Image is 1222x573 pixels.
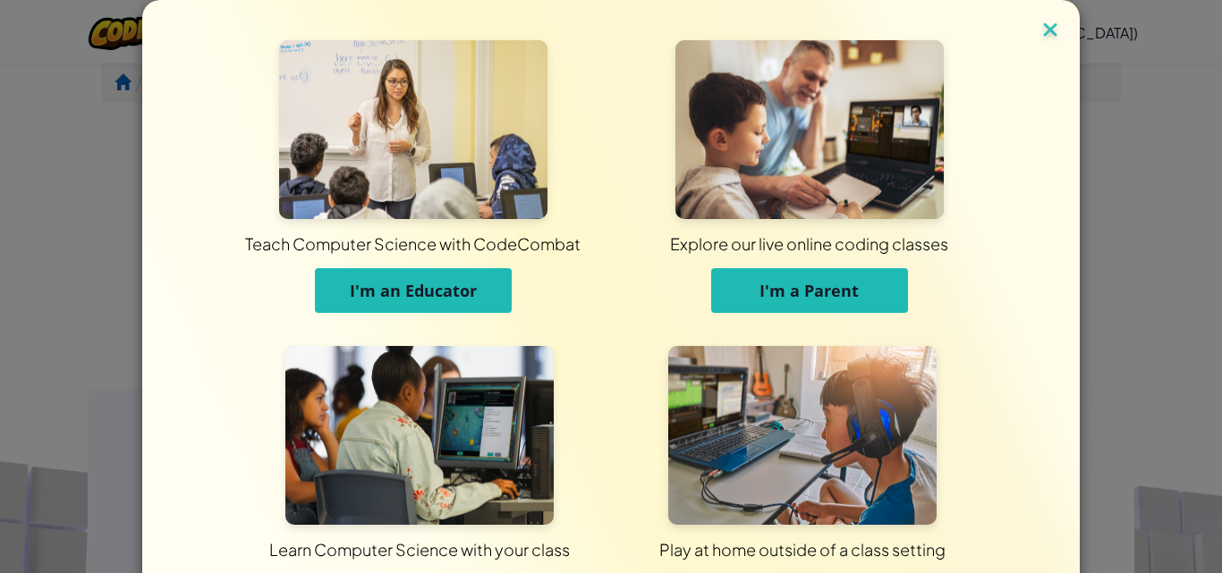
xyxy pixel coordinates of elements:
span: I'm an Educator [350,280,477,301]
img: For Parents [675,40,944,219]
button: I'm a Parent [711,268,908,313]
img: For Individuals [668,346,937,525]
img: For Educators [279,40,547,219]
span: I'm a Parent [760,280,859,301]
button: I'm an Educator [315,268,512,313]
img: For Students [285,346,554,525]
img: close icon [1039,18,1062,45]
